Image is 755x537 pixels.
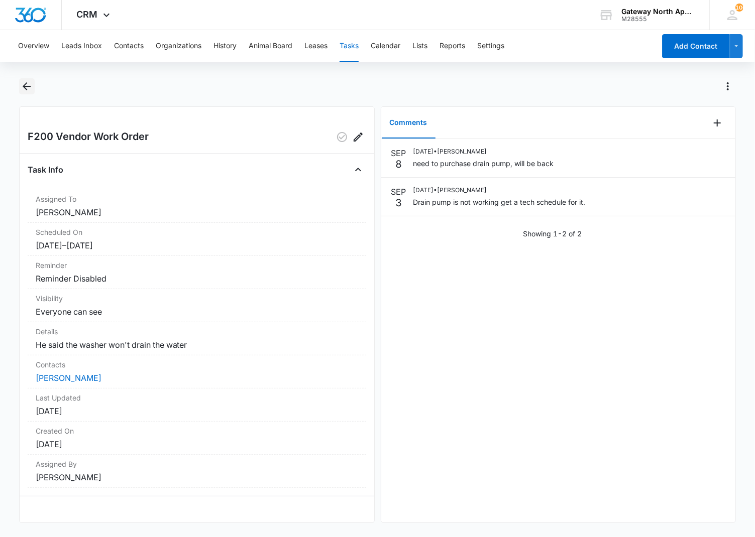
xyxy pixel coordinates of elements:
button: Comments [382,107,436,139]
div: VisibilityEveryone can see [28,289,366,322]
p: SEP [391,186,406,198]
button: Lists [412,30,427,62]
button: Add Contact [662,34,730,58]
div: account name [621,8,695,16]
div: notifications count [735,4,743,12]
p: [DATE] • [PERSON_NAME] [413,186,586,195]
dt: Created On [36,426,358,436]
button: Settings [477,30,504,62]
h2: F200 Vendor Work Order [28,129,149,145]
div: Last Updated[DATE] [28,388,366,422]
p: [DATE] • [PERSON_NAME] [413,147,554,156]
p: Showing 1-2 of 2 [523,228,582,239]
button: Tasks [340,30,359,62]
dt: Scheduled On [36,227,358,237]
button: Contacts [114,30,144,62]
button: Add Comment [709,115,725,131]
button: Leads Inbox [61,30,102,62]
div: DetailsHe said the washer won't drain the water [28,322,366,355]
button: Leases [304,30,328,62]
p: SEP [391,147,406,159]
button: Close [350,162,366,178]
span: CRM [77,9,98,20]
dt: Visibility [36,293,358,304]
button: Organizations [156,30,201,62]
a: [PERSON_NAME] [36,373,101,383]
p: 8 [395,159,402,169]
div: ReminderReminder Disabled [28,256,366,289]
dd: Reminder Disabled [36,273,358,285]
dt: Last Updated [36,392,358,403]
dt: Contacts [36,359,358,370]
p: Drain pump is not working get a tech schedule for it. [413,197,586,207]
button: Animal Board [249,30,292,62]
dt: Assigned By [36,459,358,469]
dt: Details [36,326,358,337]
dd: [DATE] [36,405,358,417]
div: Created On[DATE] [28,422,366,455]
div: Assigned By[PERSON_NAME] [28,455,366,488]
dd: Everyone can see [36,306,358,318]
p: need to purchase drain pump, will be back [413,158,554,169]
div: account id [621,16,695,23]
dt: Assigned To [36,194,358,204]
dd: [PERSON_NAME] [36,471,358,483]
p: 3 [395,198,402,208]
button: Actions [720,78,736,94]
dd: [DATE] [36,438,358,450]
button: Edit [350,129,366,145]
dd: [DATE] – [DATE] [36,239,358,251]
div: Contacts[PERSON_NAME] [28,355,366,388]
button: Overview [18,30,49,62]
dd: [PERSON_NAME] [36,206,358,218]
button: Reports [440,30,465,62]
button: Back [19,78,35,94]
span: 106 [735,4,743,12]
dt: Reminder [36,260,358,271]
h4: Task Info [28,164,63,176]
button: History [213,30,237,62]
dd: He said the washer won't drain the water [36,339,358,351]
div: Assigned To[PERSON_NAME] [28,190,366,223]
div: Scheduled On[DATE]–[DATE] [28,223,366,256]
button: Calendar [371,30,400,62]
